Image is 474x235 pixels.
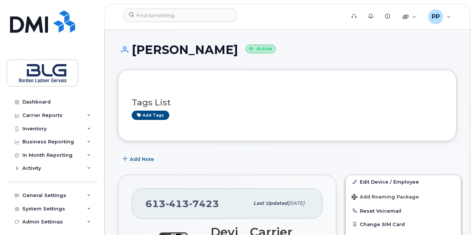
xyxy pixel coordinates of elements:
[253,200,288,206] span: Last updated
[346,217,461,231] button: Change SIM Card
[132,98,443,107] h3: Tags List
[132,111,169,120] a: Add tags
[288,200,304,206] span: [DATE]
[118,152,160,166] button: Add Note
[346,189,461,204] button: Add Roaming Package
[246,45,276,53] small: Active
[189,198,219,209] span: 7423
[145,198,219,209] span: 613
[346,204,461,217] button: Reset Voicemail
[346,175,461,188] a: Edit Device / Employee
[166,198,189,209] span: 413
[130,156,154,163] span: Add Note
[352,194,419,201] span: Add Roaming Package
[118,43,457,56] h1: [PERSON_NAME]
